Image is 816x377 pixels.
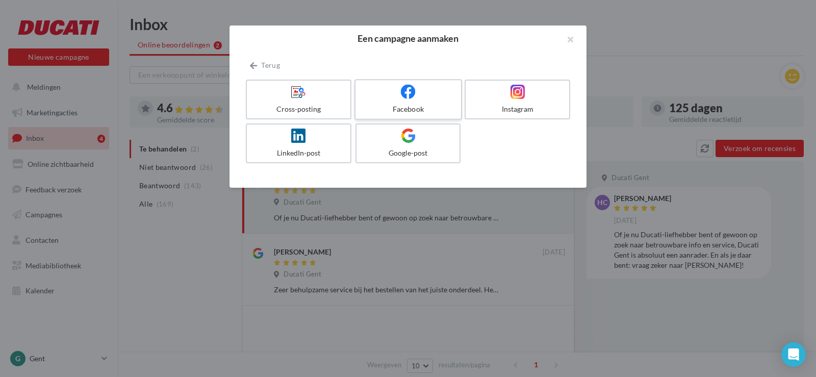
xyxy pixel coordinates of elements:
div: Open Intercom Messenger [781,342,806,367]
div: LinkedIn-post [251,148,346,158]
h2: Een campagne aanmaken [246,34,570,43]
div: Instagram [470,104,565,114]
div: Facebook [360,104,456,114]
button: Terug [246,59,284,71]
div: Google-post [361,148,456,158]
div: Cross-posting [251,104,346,114]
